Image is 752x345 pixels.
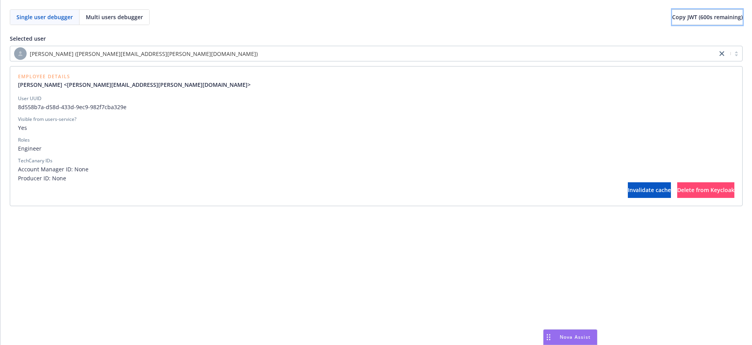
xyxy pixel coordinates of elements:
span: Delete from Keycloak [677,186,734,194]
button: Invalidate cache [628,182,671,198]
span: Producer ID: None [18,174,734,182]
div: TechCanary IDs [18,157,52,164]
span: Multi users debugger [86,13,143,21]
div: Roles [18,137,30,144]
span: Selected user [10,35,46,42]
span: 8d558b7a-d58d-433d-9ec9-982f7cba329e [18,103,734,111]
span: Copy JWT ( 600 s remaining) [672,13,743,21]
span: Single user debugger [16,13,73,21]
a: [PERSON_NAME] <[PERSON_NAME][EMAIL_ADDRESS][PERSON_NAME][DOMAIN_NAME]> [18,81,257,89]
span: Engineer [18,144,734,153]
div: User UUID [18,95,42,102]
button: Nova Assist [543,329,597,345]
button: Copy JWT (600s remaining) [672,9,743,25]
button: Delete from Keycloak [677,182,734,198]
span: Employee Details [18,74,257,79]
span: Yes [18,124,734,132]
span: [PERSON_NAME] ([PERSON_NAME][EMAIL_ADDRESS][PERSON_NAME][DOMAIN_NAME]) [30,50,258,58]
a: close [717,49,727,58]
span: Invalidate cache [628,186,671,194]
span: [PERSON_NAME] ([PERSON_NAME][EMAIL_ADDRESS][PERSON_NAME][DOMAIN_NAME]) [14,47,713,60]
div: Visible from users-service? [18,116,76,123]
span: Nova Assist [560,334,591,340]
div: Drag to move [544,330,553,345]
span: Account Manager ID: None [18,165,734,173]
